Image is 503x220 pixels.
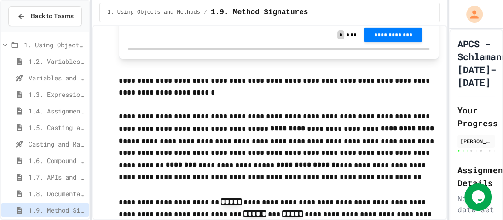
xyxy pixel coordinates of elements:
[457,164,495,189] h2: Assignment Details
[29,73,86,83] span: Variables and Data Types - Quiz
[457,4,485,25] div: My Account
[460,137,492,145] div: [PERSON_NAME]
[24,40,86,50] span: 1. Using Objects and Methods
[204,9,207,16] span: /
[464,183,494,211] iframe: chat widget
[457,193,495,215] div: No due date set
[29,56,86,66] span: 1.2. Variables and Data Types
[29,156,86,165] span: 1.6. Compound Assignment Operators
[107,9,200,16] span: 1. Using Objects and Methods
[29,172,86,182] span: 1.7. APIs and Libraries
[457,104,495,130] h2: Your Progress
[31,11,74,21] span: Back to Teams
[29,90,86,99] span: 1.3. Expressions and Output [New]
[211,7,308,18] span: 1.9. Method Signatures
[29,205,86,215] span: 1.9. Method Signatures
[8,6,82,26] button: Back to Teams
[29,106,86,116] span: 1.4. Assignment and Input
[29,123,86,132] span: 1.5. Casting and Ranges of Values
[29,189,86,198] span: 1.8. Documentation with Comments and Preconditions
[29,139,86,149] span: Casting and Ranges of variables - Quiz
